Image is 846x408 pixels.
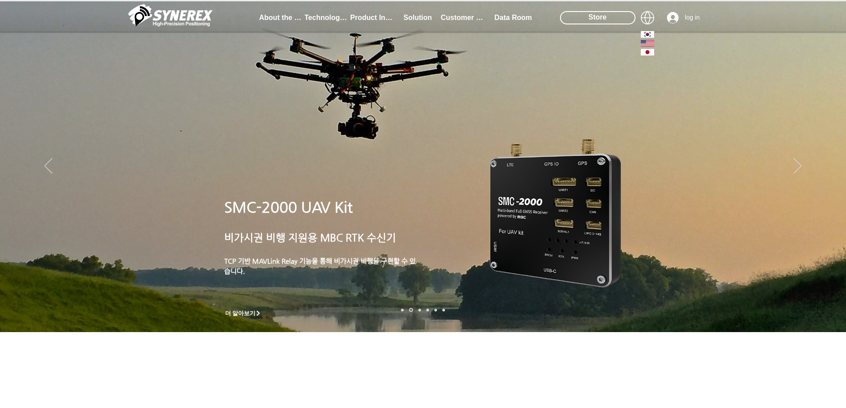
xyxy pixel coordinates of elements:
a: About the company [259,9,304,27]
font: Customer Support [441,14,503,21]
a: Solution [396,9,440,27]
font: Store [588,13,607,21]
font: About the company [259,14,326,21]
a: Technology Introduction [305,9,349,27]
a: precision agriculture [442,309,445,311]
a: Surveying IoT [418,309,421,311]
font: Data Room [494,14,532,21]
font: log in [685,14,699,21]
img: Cinerex_White_Symbol_Earth 1.png [128,2,213,29]
div: Store [560,11,635,24]
font: Product Introduction [350,14,421,21]
button: before [44,158,52,175]
a: robot [434,309,437,311]
a: Data Room [491,9,536,27]
button: next [794,158,802,175]
button: log in [661,9,706,26]
font: Solution [404,14,432,21]
a: Customer Support [441,9,485,27]
nav: slide [398,308,448,312]
iframe: Wix Chat [744,370,846,408]
a: Robot- SMC 2000 [401,309,404,311]
a: autonomous driving [426,309,429,311]
a: Drone 8 - SMC 2000 [409,308,413,312]
font: Technology Introduction [305,14,387,21]
a: Product Introduction [350,9,395,27]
